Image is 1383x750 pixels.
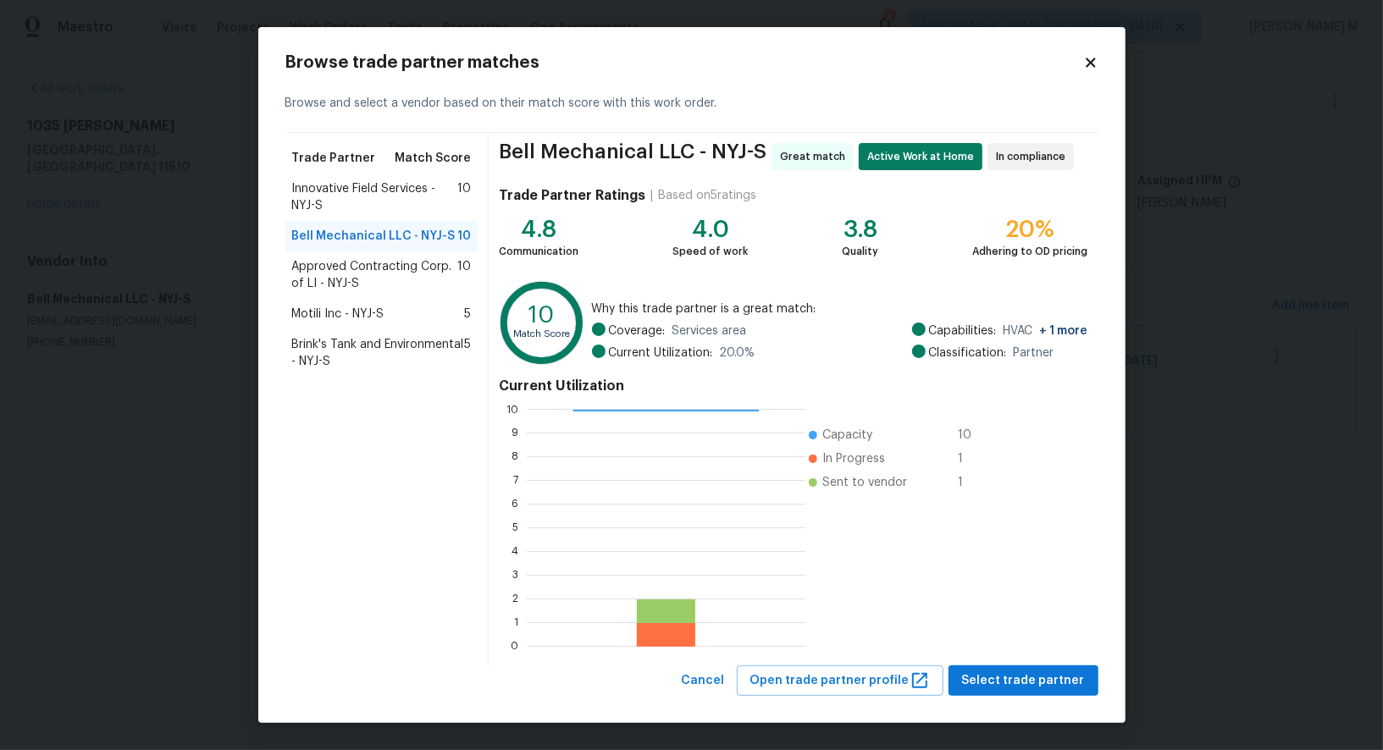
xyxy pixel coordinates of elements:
[720,345,755,361] span: 20.0 %
[1014,345,1054,361] span: Partner
[514,329,571,339] text: Match Score
[292,258,458,292] span: Approved Contracting Corp. of LI - NYJ-S
[973,221,1088,238] div: 20%
[1040,325,1088,337] span: + 1 more
[973,243,1088,260] div: Adhering to OD pricing
[512,451,518,461] text: 8
[457,180,471,214] span: 10
[512,546,518,556] text: 4
[292,150,376,167] span: Trade Partner
[292,180,458,214] span: Innovative Field Services - NYJ-S
[645,187,658,204] div: |
[842,221,878,238] div: 3.8
[750,670,930,692] span: Open trade partner profile
[285,74,1098,133] div: Browse and select a vendor based on their match score with this work order.
[512,593,518,604] text: 2
[513,475,518,485] text: 7
[464,336,471,370] span: 5
[672,243,748,260] div: Speed of work
[958,450,985,467] span: 1
[658,187,756,204] div: Based on 5 ratings
[737,665,943,697] button: Open trade partner profile
[512,499,518,509] text: 6
[512,570,518,580] text: 3
[958,474,985,491] span: 1
[499,187,645,204] h4: Trade Partner Ratings
[285,54,1083,71] h2: Browse trade partner matches
[867,148,981,165] span: Active Work at Home
[682,670,725,692] span: Cancel
[512,522,518,532] text: 5
[511,641,518,651] text: 0
[929,345,1007,361] span: Classification:
[464,306,471,323] span: 5
[499,243,578,260] div: Communication
[292,336,465,370] span: Brink's Tank and Environmental - NYJ-S
[822,450,885,467] span: In Progress
[512,427,518,438] text: 9
[506,404,518,414] text: 10
[499,143,766,170] span: Bell Mechanical LLC - NYJ-S
[780,148,852,165] span: Great match
[675,665,732,697] button: Cancel
[457,228,471,245] span: 10
[929,323,997,339] span: Capabilities:
[822,427,872,444] span: Capacity
[292,228,456,245] span: Bell Mechanical LLC - NYJ-S
[529,303,556,327] text: 10
[842,243,878,260] div: Quality
[609,345,713,361] span: Current Utilization:
[672,221,748,238] div: 4.0
[996,148,1072,165] span: In compliance
[609,323,666,339] span: Coverage:
[1004,323,1088,339] span: HVAC
[499,378,1087,394] h4: Current Utilization
[958,427,985,444] span: 10
[457,258,471,292] span: 10
[395,150,471,167] span: Match Score
[514,617,518,627] text: 1
[962,670,1085,692] span: Select trade partner
[822,474,907,491] span: Sent to vendor
[499,221,578,238] div: 4.8
[672,323,747,339] span: Services area
[949,665,1098,697] button: Select trade partner
[592,301,1088,317] span: Why this trade partner is a great match:
[292,306,384,323] span: Motili Inc - NYJ-S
